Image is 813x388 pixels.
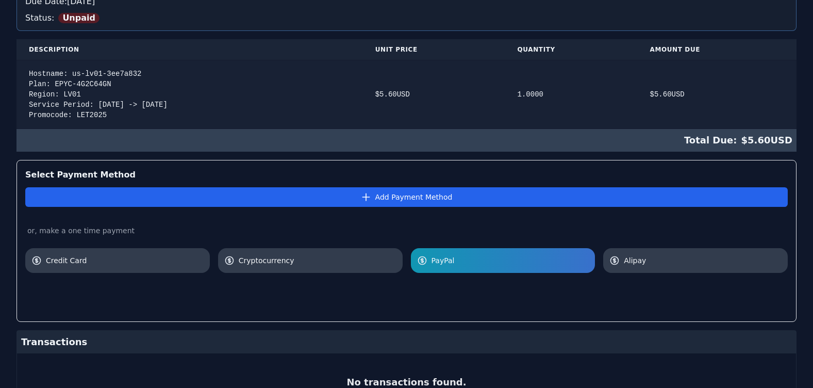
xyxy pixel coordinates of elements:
div: $ 5.60 USD [16,129,797,152]
div: $ 5.60 USD [375,89,493,100]
div: Status: [25,8,788,24]
th: Quantity [505,39,638,60]
iframe: PayPal [656,283,788,301]
span: PayPal [432,255,589,266]
div: Select Payment Method [25,169,788,181]
div: or, make a one time payment [25,225,788,236]
th: Amount Due [638,39,797,60]
button: Add Payment Method [25,187,788,207]
div: 1.0000 [518,89,625,100]
div: Hostname: us-lv01-3ee7a832 Plan: EPYC-4G2C64GN Region: LV01 Service Period: [DATE] -> [DATE] Prom... [29,69,351,120]
div: $ 5.60 USD [650,89,784,100]
th: Unit Price [363,39,505,60]
th: Description [16,39,363,60]
span: Unpaid [58,13,99,23]
span: Credit Card [46,255,204,266]
span: Alipay [624,255,782,266]
span: Cryptocurrency [239,255,396,266]
div: Transactions [17,331,796,353]
span: Total Due: [684,133,741,148]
